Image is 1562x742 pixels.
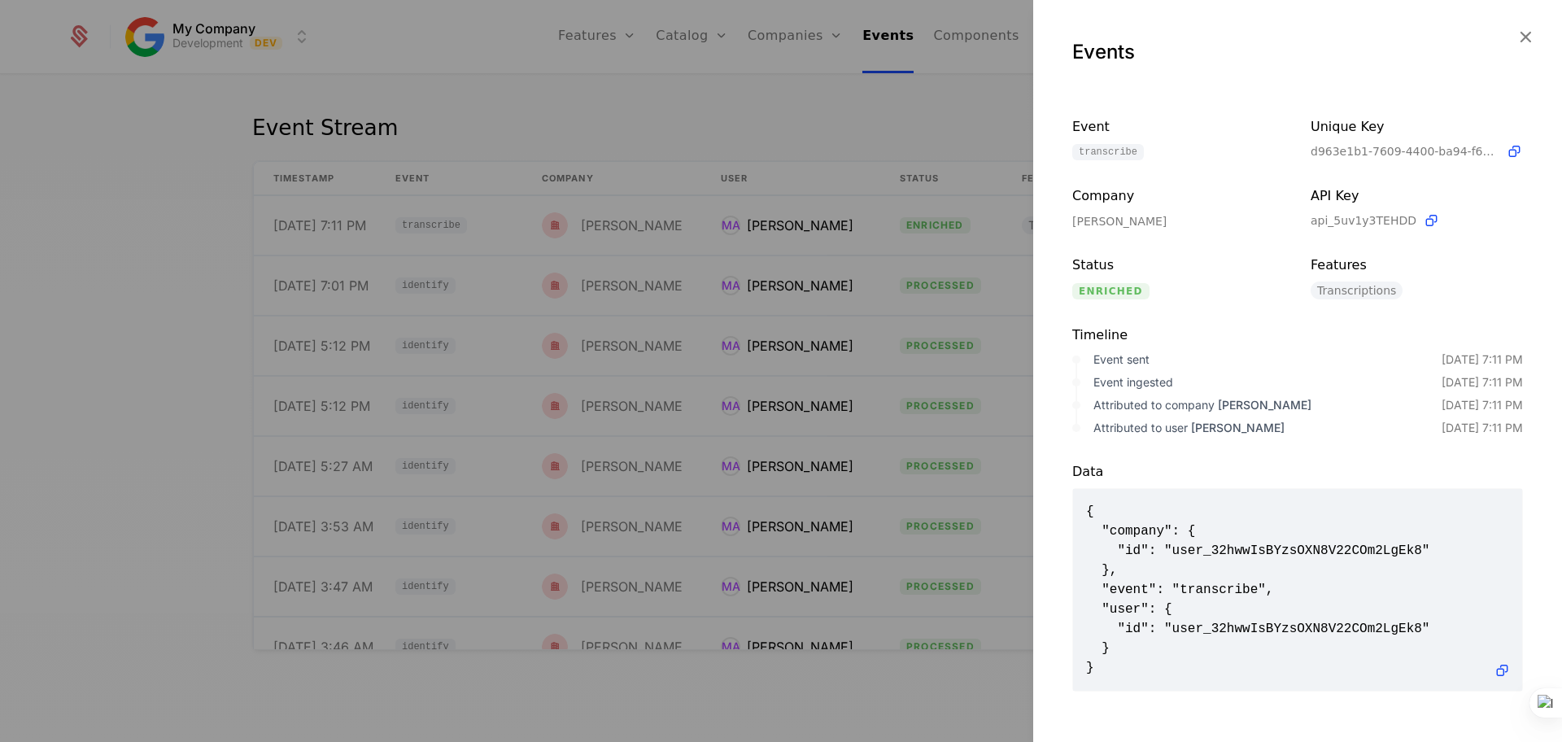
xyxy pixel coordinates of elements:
[1093,351,1442,368] div: Event sent
[1311,117,1523,137] div: Unique Key
[1442,420,1523,436] div: [DATE] 7:11 PM
[1072,213,1285,229] div: [PERSON_NAME]
[1442,374,1523,391] div: [DATE] 7:11 PM
[1072,39,1523,65] div: Events
[1218,398,1311,412] span: [PERSON_NAME]
[1442,397,1523,413] div: [DATE] 7:11 PM
[1072,144,1144,160] span: transcribe
[1311,143,1499,159] span: d963e1b1-7609-4400-ba94-f6ea0065e1ec
[1093,420,1442,436] div: Attributed to user
[1093,374,1442,391] div: Event ingested
[1311,186,1523,206] div: API Key
[1311,212,1416,229] span: api_5uv1y3TEHDD
[1072,462,1523,482] div: Data
[1072,186,1285,207] div: Company
[1093,397,1442,413] div: Attributed to company
[1086,502,1509,678] span: { "company": { "id": "user_32hwwIsBYzsOXN8V22COm2LgEk8" }, "event": "transcribe", "user": { "id":...
[1311,282,1403,299] span: Transcriptions
[1191,421,1285,434] span: [PERSON_NAME]
[1311,255,1523,275] div: Features
[1072,325,1523,345] div: Timeline
[1442,351,1523,368] div: [DATE] 7:11 PM
[1072,117,1285,137] div: Event
[1072,255,1285,277] div: Status
[1072,283,1150,299] span: enriched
